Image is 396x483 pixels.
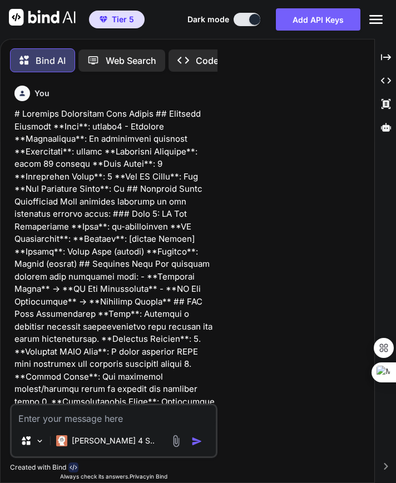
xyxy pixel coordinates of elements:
img: attachment [170,435,182,447]
img: icon [191,436,202,447]
img: premium [100,16,107,23]
span: Dark mode [187,14,229,25]
img: Pick Models [35,436,44,446]
h6: You [34,88,49,99]
img: Claude 4 Sonnet [56,435,67,446]
button: Add API Keys [276,8,360,31]
img: bind-logo [68,462,78,472]
span: Tier 5 [112,14,134,25]
p: Code Generator [196,54,263,67]
button: premiumTier 5 [89,11,145,28]
span: Privacy [130,473,150,480]
p: Always check its answers. in Bind [10,472,217,481]
p: Bind AI [36,54,66,67]
p: Web Search [106,54,156,67]
img: Bind AI [9,9,76,26]
p: [PERSON_NAME] 4 S.. [72,435,155,446]
p: Created with Bind [10,463,66,472]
